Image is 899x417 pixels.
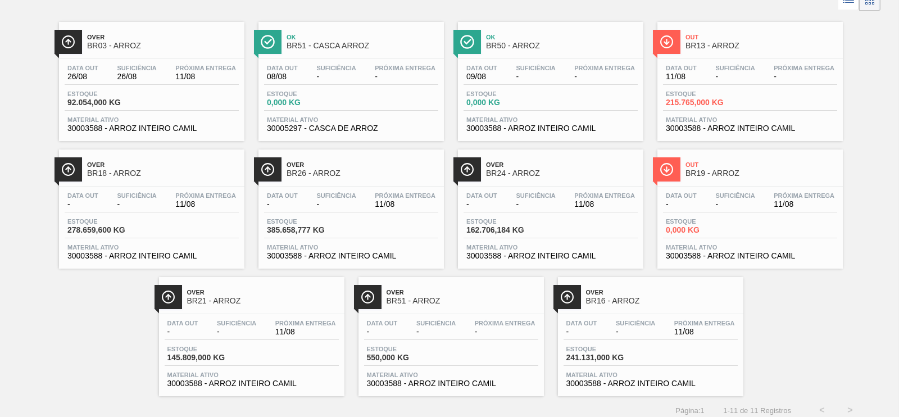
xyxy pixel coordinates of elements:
img: Ícone [560,290,574,304]
span: 162.706,184 KG [466,226,545,234]
span: Suficiência [715,65,755,71]
span: Out [685,161,837,168]
span: 30003588 - ARROZ INTEIRO CAMIL [67,124,236,133]
span: BR51 - CASCA ARROZ [287,42,438,50]
span: Over [87,161,239,168]
span: 550,000 KG [367,353,446,362]
span: Material ativo [167,371,336,378]
span: Estoque [466,218,545,225]
span: 26/08 [67,72,98,81]
span: Material ativo [466,116,635,123]
span: - [475,328,535,336]
span: BR19 - ARROZ [685,169,837,178]
span: Página : 1 [675,406,704,415]
span: Material ativo [267,116,435,123]
span: 11/08 [275,328,336,336]
span: Próxima Entrega [375,65,435,71]
span: Próxima Entrega [774,65,834,71]
span: - [616,328,655,336]
span: Suficiência [316,192,356,199]
span: Out [685,34,837,40]
span: - [117,200,156,208]
span: BR51 - ARROZ [387,297,538,305]
span: BR16 - ARROZ [586,297,738,305]
span: Suficiência [516,192,555,199]
span: - [566,328,597,336]
span: 08/08 [267,72,298,81]
a: ÍconeOutBR19 - ARROZData out-Suficiência-Próxima Entrega11/08Estoque0,000 KGMaterial ativo3000358... [649,141,848,269]
span: - [516,72,555,81]
span: 30003588 - ARROZ INTEIRO CAMIL [666,124,834,133]
span: 30003588 - ARROZ INTEIRO CAMIL [466,124,635,133]
span: Material ativo [666,244,834,251]
span: Estoque [566,346,645,352]
img: Ícone [261,162,275,176]
span: 1 - 11 de 11 Registros [721,406,791,415]
a: ÍconeOverBR51 - ARROZData out-Suficiência-Próxima Entrega-Estoque550,000 KGMaterial ativo30003588... [350,269,550,396]
span: Material ativo [67,116,236,123]
span: Suficiência [715,192,755,199]
span: 30003588 - ARROZ INTEIRO CAMIL [267,252,435,260]
a: ÍconeOverBR18 - ARROZData out-Suficiência-Próxima Entrega11/08Estoque278.659,600 KGMaterial ativo... [51,141,250,269]
span: - [167,328,198,336]
span: Estoque [67,218,146,225]
img: Ícone [660,162,674,176]
span: - [715,72,755,81]
span: Data out [666,65,697,71]
span: 11/08 [175,72,236,81]
span: Material ativo [367,371,535,378]
span: Over [486,161,638,168]
span: Estoque [267,218,346,225]
span: Próxima Entrega [774,192,834,199]
span: BR50 - ARROZ [486,42,638,50]
span: - [666,200,697,208]
span: 11/08 [666,72,697,81]
span: - [217,328,256,336]
span: 11/08 [175,200,236,208]
span: Over [287,161,438,168]
a: ÍconeOverBR21 - ARROZData out-Suficiência-Próxima Entrega11/08Estoque145.809,000 KGMaterial ativo... [151,269,350,396]
span: 92.054,000 KG [67,98,146,107]
img: Ícone [460,35,474,49]
span: 30003588 - ARROZ INTEIRO CAMIL [466,252,635,260]
img: Ícone [460,162,474,176]
span: Material ativo [267,244,435,251]
span: 11/08 [375,200,435,208]
span: Over [87,34,239,40]
span: - [416,328,456,336]
span: Estoque [466,90,545,97]
span: 0,000 KG [267,98,346,107]
span: Data out [267,192,298,199]
span: Suficiência [117,65,156,71]
span: Estoque [67,90,146,97]
span: Suficiência [117,192,156,199]
span: Data out [666,192,697,199]
span: BR26 - ARROZ [287,169,438,178]
a: ÍconeOverBR03 - ARROZData out26/08Suficiência26/08Próxima Entrega11/08Estoque92.054,000 KGMateria... [51,13,250,141]
img: Ícone [61,35,75,49]
span: Data out [67,192,98,199]
span: Over [586,289,738,296]
span: 0,000 KG [666,226,744,234]
span: Data out [167,320,198,327]
img: Ícone [161,290,175,304]
span: Suficiência [416,320,456,327]
a: ÍconeOutBR13 - ARROZData out11/08Suficiência-Próxima Entrega-Estoque215.765,000 KGMaterial ativo3... [649,13,848,141]
span: Próxima Entrega [175,192,236,199]
span: Data out [367,320,398,327]
span: Ok [486,34,638,40]
span: - [375,72,435,81]
span: - [574,72,635,81]
img: Ícone [61,162,75,176]
img: Ícone [660,35,674,49]
a: ÍconeOverBR24 - ARROZData out-Suficiência-Próxima Entrega11/08Estoque162.706,184 KGMaterial ativo... [449,141,649,269]
span: - [466,200,497,208]
span: Suficiência [217,320,256,327]
span: 30003588 - ARROZ INTEIRO CAMIL [367,379,535,388]
span: Suficiência [616,320,655,327]
span: 30005297 - CASCA DE ARROZ [267,124,435,133]
span: Material ativo [466,244,635,251]
span: - [367,328,398,336]
span: Material ativo [666,116,834,123]
span: BR13 - ARROZ [685,42,837,50]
